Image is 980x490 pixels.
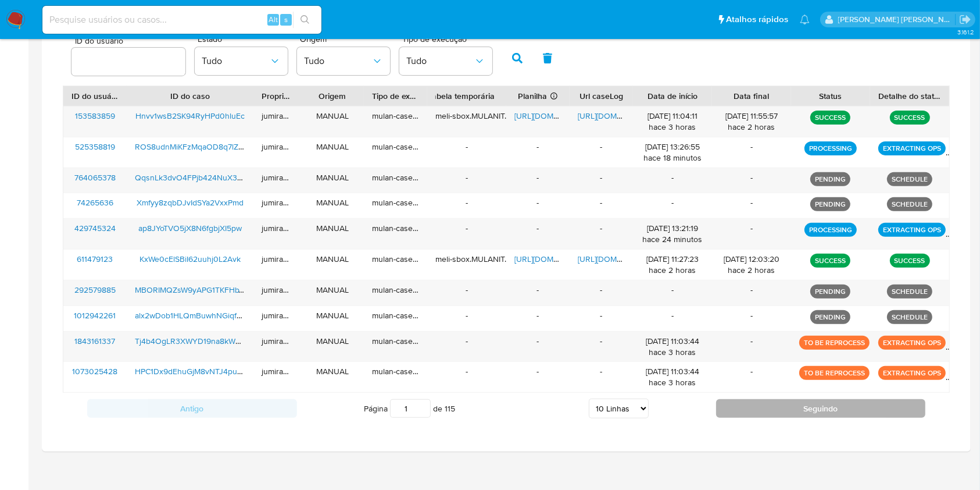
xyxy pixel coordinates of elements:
[800,15,810,24] a: Notificações
[957,27,974,37] span: 3.161.2
[838,14,956,25] p: juliane.miranda@mercadolivre.com
[42,12,321,27] input: Pesquise usuários ou casos...
[269,14,278,25] span: Alt
[726,13,788,26] span: Atalhos rápidos
[959,13,971,26] a: Sair
[293,12,317,28] button: search-icon
[284,14,288,25] span: s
